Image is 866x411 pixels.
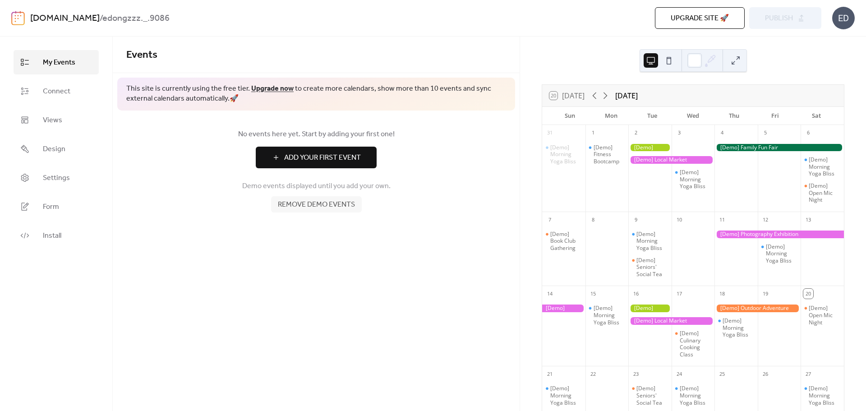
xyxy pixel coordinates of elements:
span: Upgrade site 🚀 [671,13,729,24]
div: 25 [717,369,727,379]
a: Settings [14,166,99,190]
div: [Demo] Morning Yoga Bliss [672,169,715,190]
div: 22 [588,369,598,379]
span: Install [43,231,61,241]
div: [Demo] Culinary Cooking Class [672,330,715,358]
div: Fri [755,107,796,125]
div: [Demo] Local Market [628,317,714,325]
div: [Demo] Morning Yoga Bliss [809,385,840,406]
span: Views [43,115,62,126]
span: Remove demo events [278,199,355,210]
div: 31 [545,128,555,138]
button: Remove demo events [271,196,362,212]
div: [Demo] Open Mic Night [801,305,844,326]
div: [Demo] Seniors' Social Tea [628,257,672,278]
div: Wed [673,107,714,125]
div: [Demo] Morning Yoga Bliss [758,243,801,264]
div: 21 [545,369,555,379]
div: Thu [714,107,755,125]
div: 3 [674,128,684,138]
div: [Demo] Seniors' Social Tea [636,385,668,406]
div: [Demo] Book Club Gathering [550,231,582,252]
div: [Demo] Morning Yoga Bliss [542,385,585,406]
div: ED [832,7,855,29]
b: / [100,10,102,27]
div: 2 [631,128,641,138]
div: 13 [803,215,813,225]
span: Settings [43,173,70,184]
span: My Events [43,57,75,68]
b: edongzzz._.9086 [102,10,170,27]
div: 17 [674,289,684,299]
div: 11 [717,215,727,225]
div: [Demo] Morning Yoga Bliss [801,385,844,406]
div: 27 [803,369,813,379]
span: Design [43,144,65,155]
a: Install [14,223,99,248]
div: Sat [796,107,837,125]
a: Form [14,194,99,219]
div: [Demo] Morning Yoga Bliss [766,243,797,264]
div: [Demo] Morning Yoga Bliss [628,231,672,252]
div: Mon [590,107,631,125]
div: [Demo] Open Mic Night [801,182,844,203]
div: 14 [545,289,555,299]
div: [Demo] Morning Yoga Bliss [680,169,711,190]
div: [Demo] Morning Yoga Bliss [585,305,629,326]
div: 7 [545,215,555,225]
div: [Demo] Fitness Bootcamp [585,144,629,165]
div: 20 [803,289,813,299]
div: 26 [760,369,770,379]
a: Add Your First Event [126,147,506,168]
div: [Demo] Morning Yoga Bliss [636,231,668,252]
span: Events [126,45,157,65]
span: No events here yet. Start by adding your first one! [126,129,506,140]
div: [Demo] Morning Yoga Bliss [680,385,711,406]
div: 8 [588,215,598,225]
div: [Demo] Morning Yoga Bliss [723,317,754,338]
div: [Demo] Morning Yoga Bliss [542,144,585,165]
a: Views [14,108,99,132]
a: Design [14,137,99,161]
div: [Demo] Culinary Cooking Class [680,330,711,358]
div: [Demo] Morning Yoga Bliss [550,144,582,165]
div: [Demo] Morning Yoga Bliss [550,385,582,406]
div: 6 [803,128,813,138]
div: [Demo] Family Fun Fair [714,144,844,152]
div: [Demo] Morning Yoga Bliss [809,156,840,177]
div: Sun [549,107,590,125]
div: [Demo] Gardening Workshop [628,144,672,152]
div: [Demo] Open Mic Night [809,182,840,203]
a: Connect [14,79,99,103]
div: [DATE] [615,90,638,101]
span: This site is currently using the free tier. to create more calendars, show more than 10 events an... [126,84,506,104]
span: Add Your First Event [284,152,361,163]
div: 4 [717,128,727,138]
div: [Demo] Seniors' Social Tea [636,257,668,278]
div: [Demo] Morning Yoga Bliss [594,305,625,326]
button: Add Your First Event [256,147,377,168]
div: [Demo] Morning Yoga Bliss [801,156,844,177]
div: 12 [760,215,770,225]
div: Tue [631,107,673,125]
div: [Demo] Seniors' Social Tea [628,385,672,406]
span: Demo events displayed until you add your own. [242,181,391,192]
div: [Demo] Book Club Gathering [542,231,585,252]
div: [Demo] Morning Yoga Bliss [714,317,758,338]
span: Connect [43,86,70,97]
div: 18 [717,289,727,299]
a: My Events [14,50,99,74]
a: Upgrade now [251,82,294,96]
div: [Demo] Gardening Workshop [628,305,672,312]
div: [Demo] Fitness Bootcamp [594,144,625,165]
div: 1 [588,128,598,138]
a: [DOMAIN_NAME] [30,10,100,27]
div: 24 [674,369,684,379]
img: logo [11,11,25,25]
div: [Demo] Open Mic Night [809,305,840,326]
div: [Demo] Photography Exhibition [714,231,844,238]
span: Form [43,202,59,212]
div: 19 [760,289,770,299]
div: [Demo] Photography Exhibition [542,305,585,312]
div: 16 [631,289,641,299]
